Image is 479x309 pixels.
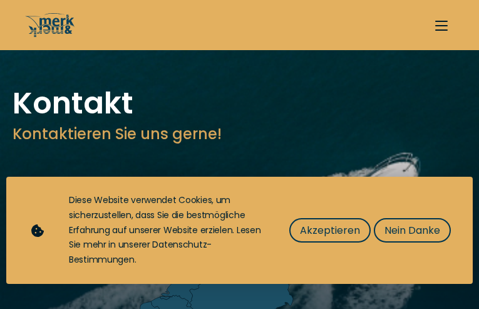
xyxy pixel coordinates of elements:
[384,223,440,238] span: Nein Danke
[13,123,466,145] h3: Kontaktieren Sie uns gerne!
[300,223,360,238] span: Akzeptieren
[374,218,451,243] button: Nein Danke
[69,193,264,268] div: Diese Website verwendet Cookies, um sicherzustellen, dass Sie die bestmögliche Erfahrung auf unse...
[289,218,371,243] button: Akzeptieren
[13,88,466,119] h1: Kontakt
